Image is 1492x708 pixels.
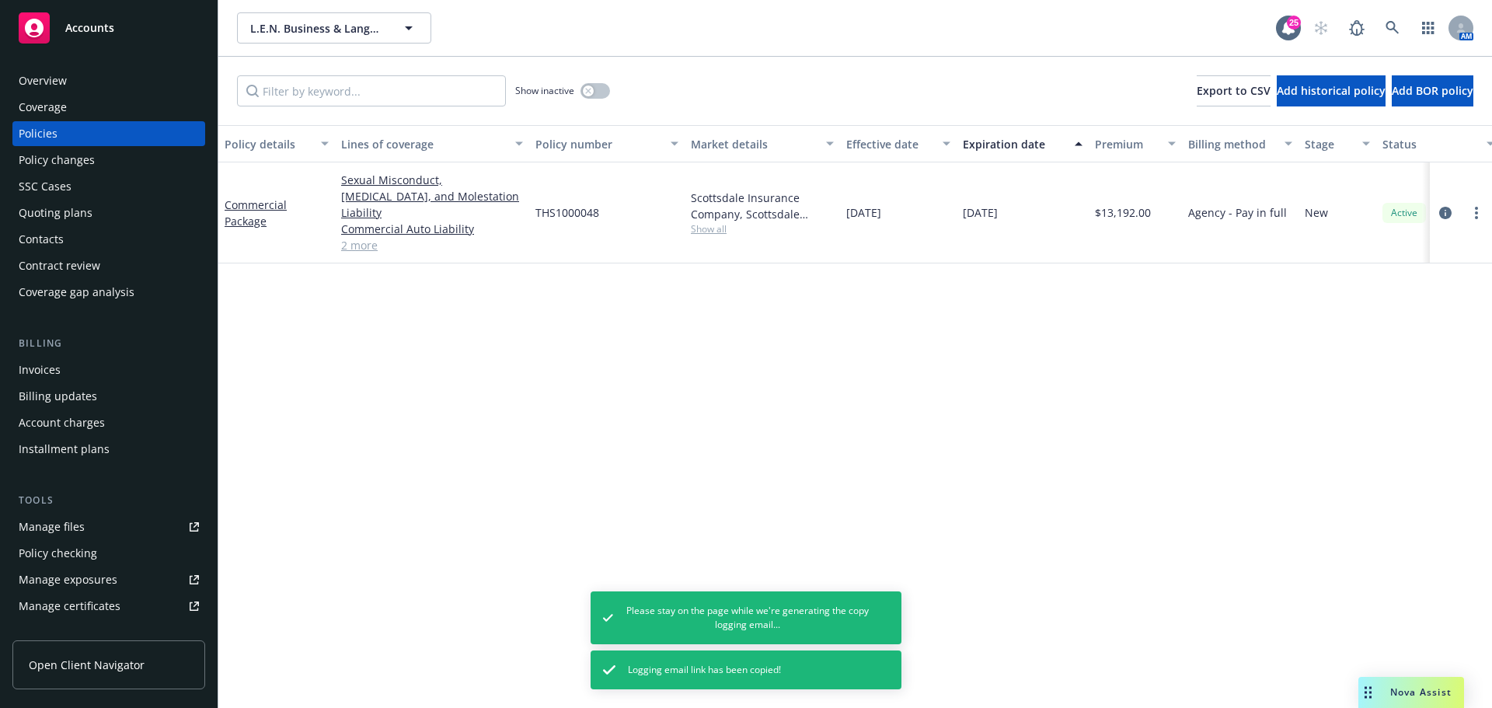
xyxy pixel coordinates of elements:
a: Commercial Package [225,197,287,228]
div: Invoices [19,357,61,382]
a: Sexual Misconduct, [MEDICAL_DATA], and Molestation Liability [341,172,523,221]
button: Effective date [840,125,957,162]
a: 2 more [341,237,523,253]
a: Policy checking [12,541,205,566]
span: Show inactive [515,84,574,97]
span: Show all [691,222,834,235]
div: Manage claims [19,620,97,645]
a: Start snowing [1305,12,1337,44]
a: more [1467,204,1486,222]
a: SSC Cases [12,174,205,199]
div: 25 [1287,16,1301,30]
a: Switch app [1413,12,1444,44]
div: Stage [1305,136,1353,152]
button: Policy number [529,125,685,162]
a: Quoting plans [12,201,205,225]
span: Please stay on the page while we're generating the copy logging email... [626,604,870,632]
span: Export to CSV [1197,83,1271,98]
span: [DATE] [963,204,998,221]
div: Status [1382,136,1477,152]
button: Market details [685,125,840,162]
button: Policy details [218,125,335,162]
span: Add BOR policy [1392,83,1473,98]
a: Billing updates [12,384,205,409]
input: Filter by keyword... [237,75,506,106]
span: Agency - Pay in full [1188,204,1287,221]
div: Policy details [225,136,312,152]
div: Premium [1095,136,1159,152]
span: THS1000048 [535,204,599,221]
a: Manage files [12,514,205,539]
button: Nova Assist [1358,677,1464,708]
button: Add BOR policy [1392,75,1473,106]
div: Contract review [19,253,100,278]
span: $13,192.00 [1095,204,1151,221]
div: Expiration date [963,136,1065,152]
div: Market details [691,136,817,152]
div: Contacts [19,227,64,252]
a: Account charges [12,410,205,435]
span: Accounts [65,22,114,34]
div: Coverage [19,95,67,120]
div: SSC Cases [19,174,71,199]
a: Policy changes [12,148,205,173]
button: Expiration date [957,125,1089,162]
a: Coverage [12,95,205,120]
div: Manage certificates [19,594,120,619]
a: Search [1377,12,1408,44]
a: Manage certificates [12,594,205,619]
button: Export to CSV [1197,75,1271,106]
span: New [1305,204,1328,221]
button: Add historical policy [1277,75,1386,106]
div: Manage exposures [19,567,117,592]
button: Lines of coverage [335,125,529,162]
div: Billing updates [19,384,97,409]
a: Accounts [12,6,205,50]
span: Active [1389,206,1420,220]
a: Contract review [12,253,205,278]
a: Commercial Auto Liability [341,221,523,237]
div: Overview [19,68,67,93]
a: circleInformation [1436,204,1455,222]
div: Quoting plans [19,201,92,225]
div: Policy changes [19,148,95,173]
a: Manage claims [12,620,205,645]
button: Premium [1089,125,1182,162]
div: Account charges [19,410,105,435]
a: Overview [12,68,205,93]
div: Coverage gap analysis [19,280,134,305]
div: Scottsdale Insurance Company, Scottsdale Insurance Company (Nationwide), RT Specialty Insurance S... [691,190,834,222]
div: Installment plans [19,437,110,462]
div: Billing method [1188,136,1275,152]
span: Nova Assist [1390,685,1452,699]
a: Coverage gap analysis [12,280,205,305]
a: Manage exposures [12,567,205,592]
div: Billing [12,336,205,351]
div: Policy number [535,136,661,152]
span: Logging email link has been copied! [628,663,781,677]
span: L.E.N. Business & Language Institute LLC [250,20,385,37]
a: Invoices [12,357,205,382]
div: Policies [19,121,58,146]
div: Lines of coverage [341,136,506,152]
div: Drag to move [1358,677,1378,708]
span: Open Client Navigator [29,657,145,673]
a: Contacts [12,227,205,252]
span: Add historical policy [1277,83,1386,98]
a: Policies [12,121,205,146]
span: [DATE] [846,204,881,221]
div: Tools [12,493,205,508]
button: Billing method [1182,125,1299,162]
button: Stage [1299,125,1376,162]
div: Effective date [846,136,933,152]
div: Manage files [19,514,85,539]
div: Policy checking [19,541,97,566]
a: Installment plans [12,437,205,462]
button: L.E.N. Business & Language Institute LLC [237,12,431,44]
a: Report a Bug [1341,12,1372,44]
